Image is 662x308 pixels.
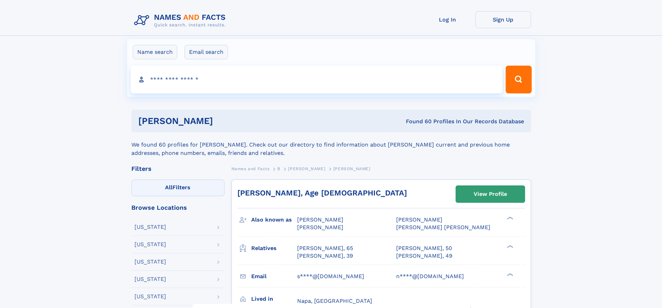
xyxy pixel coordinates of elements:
[297,216,343,223] span: [PERSON_NAME]
[131,205,224,211] div: Browse Locations
[131,166,224,172] div: Filters
[505,216,514,220] div: ❯
[297,224,343,231] span: [PERSON_NAME]
[277,164,280,173] a: B
[333,166,370,171] span: [PERSON_NAME]
[134,276,166,282] div: [US_STATE]
[131,132,531,157] div: We found 60 profiles for [PERSON_NAME]. Check out our directory to find information about [PERSON...
[165,184,172,191] span: All
[297,244,353,252] a: [PERSON_NAME], 65
[456,186,525,202] a: View Profile
[131,11,231,30] img: Logo Names and Facts
[231,164,270,173] a: Names and Facts
[309,118,524,125] div: Found 60 Profiles In Our Records Database
[138,117,310,125] h1: [PERSON_NAME]
[475,11,531,28] a: Sign Up
[237,189,407,197] a: [PERSON_NAME], Age [DEMOGRAPHIC_DATA]
[185,45,228,59] label: Email search
[297,298,372,304] span: Napa, [GEOGRAPHIC_DATA]
[420,11,475,28] a: Log In
[288,166,325,171] span: [PERSON_NAME]
[505,272,514,277] div: ❯
[396,224,490,231] span: [PERSON_NAME] [PERSON_NAME]
[133,45,177,59] label: Name search
[506,66,531,93] button: Search Button
[396,216,442,223] span: [PERSON_NAME]
[251,214,297,226] h3: Also known as
[134,259,166,265] div: [US_STATE]
[131,180,224,196] label: Filters
[396,252,452,260] a: [PERSON_NAME], 49
[131,66,503,93] input: search input
[288,164,325,173] a: [PERSON_NAME]
[134,294,166,299] div: [US_STATE]
[251,242,297,254] h3: Relatives
[134,224,166,230] div: [US_STATE]
[251,293,297,305] h3: Lived in
[297,252,353,260] a: [PERSON_NAME], 39
[251,270,297,282] h3: Email
[474,186,507,202] div: View Profile
[277,166,280,171] span: B
[505,244,514,249] div: ❯
[396,244,452,252] a: [PERSON_NAME], 50
[134,242,166,247] div: [US_STATE]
